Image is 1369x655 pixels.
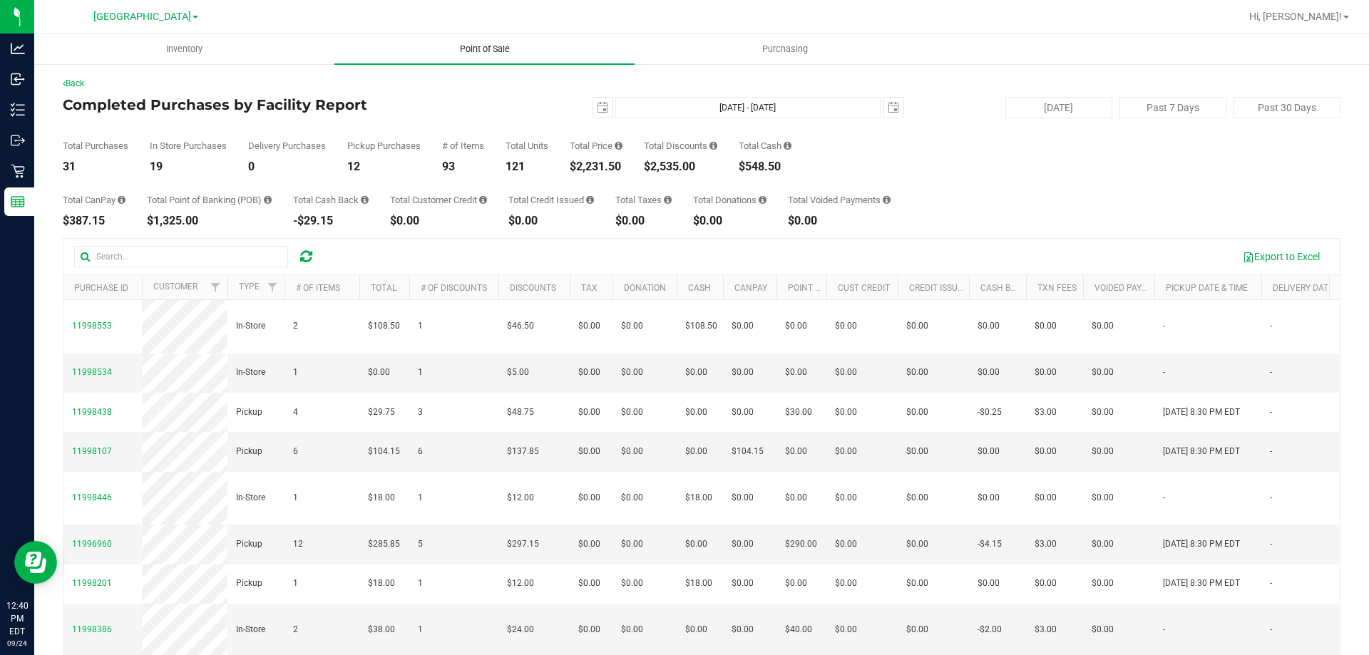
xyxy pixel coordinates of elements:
span: $0.00 [621,577,643,590]
i: Sum of all voided payment transaction amounts, excluding tips and transaction fees, for all purch... [883,195,891,205]
span: 1 [418,319,423,333]
inline-svg: Analytics [11,41,25,56]
span: $0.00 [732,491,754,505]
div: Total CanPay [63,195,125,205]
span: $38.00 [368,623,395,636]
inline-svg: Reports [11,195,25,209]
span: $0.00 [835,445,857,458]
span: $0.00 [785,366,807,379]
i: Sum of the successful, non-voided CanPay payment transactions for all purchases in the date range. [118,195,125,205]
div: In Store Purchases [150,141,227,150]
input: Search... [74,246,288,267]
div: Delivery Purchases [248,141,326,150]
span: - [1270,445,1272,458]
span: $0.00 [578,445,600,458]
span: $0.00 [906,319,928,333]
span: $0.00 [785,319,807,333]
span: $0.00 [835,406,857,419]
a: Purchasing [635,34,935,64]
button: Export to Excel [1234,244,1329,269]
span: $0.00 [621,537,643,551]
div: $2,231.50 [570,161,622,172]
span: $18.00 [685,577,712,590]
span: [DATE] 8:30 PM EDT [1163,577,1240,590]
span: $3.00 [1035,406,1057,419]
span: $0.00 [685,366,707,379]
span: $0.00 [1092,406,1114,419]
iframe: Resource center [14,541,57,584]
span: 1 [293,366,298,379]
inline-svg: Retail [11,164,25,178]
div: 19 [150,161,227,172]
span: 1 [293,577,298,590]
span: Purchasing [743,43,827,56]
div: $0.00 [788,215,891,227]
div: Total Cash Back [293,195,369,205]
span: $0.00 [685,623,707,636]
span: $30.00 [785,406,812,419]
a: Point of Banking (POB) [788,283,889,293]
span: $0.00 [906,537,928,551]
div: Pickup Purchases [347,141,421,150]
span: $0.00 [732,319,754,333]
span: 11998553 [72,321,112,331]
span: $0.00 [621,445,643,458]
span: [GEOGRAPHIC_DATA] [93,11,191,23]
span: 11998534 [72,367,112,377]
span: $0.00 [1035,366,1057,379]
div: $387.15 [63,215,125,227]
span: $0.00 [835,537,857,551]
span: $0.00 [978,366,1000,379]
div: # of Items [442,141,484,150]
a: Delivery Date [1273,283,1333,293]
span: $0.00 [906,623,928,636]
a: Type [239,282,260,292]
span: $0.00 [1092,366,1114,379]
div: Total Units [506,141,548,150]
span: $0.00 [835,319,857,333]
div: $548.50 [739,161,791,172]
span: 1 [293,491,298,505]
i: Sum of all account credit issued for all refunds from returned purchases in the date range. [586,195,594,205]
div: Total Point of Banking (POB) [147,195,272,205]
span: $0.00 [685,406,707,419]
span: $0.00 [1092,577,1114,590]
span: 2 [293,623,298,636]
span: - [1270,491,1272,505]
span: $0.00 [1035,577,1057,590]
span: $0.00 [578,537,600,551]
span: In-Store [236,319,265,333]
span: In-Store [236,623,265,636]
div: Total Voided Payments [788,195,891,205]
span: $46.50 [507,319,534,333]
span: 1 [418,366,423,379]
span: - [1270,577,1272,590]
inline-svg: Inbound [11,72,25,86]
div: Total Cash [739,141,791,150]
a: Discounts [510,283,556,293]
div: 93 [442,161,484,172]
div: 121 [506,161,548,172]
span: $0.00 [732,537,754,551]
span: Point of Sale [441,43,529,56]
div: Total Purchases [63,141,128,150]
div: $1,325.00 [147,215,272,227]
span: 1 [418,491,423,505]
span: 5 [418,537,423,551]
span: - [1270,366,1272,379]
a: # of Items [296,283,340,293]
span: $0.00 [835,577,857,590]
span: $0.00 [1035,445,1057,458]
span: - [1270,537,1272,551]
span: $0.00 [1092,445,1114,458]
span: $12.00 [507,491,534,505]
span: 6 [418,445,423,458]
span: $0.00 [732,366,754,379]
span: $0.00 [578,319,600,333]
span: In-Store [236,366,265,379]
div: Total Price [570,141,622,150]
span: Pickup [236,406,262,419]
span: - [1163,319,1165,333]
i: Sum of the cash-back amounts from rounded-up electronic payments for all purchases in the date ra... [361,195,369,205]
a: Donation [624,283,666,293]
